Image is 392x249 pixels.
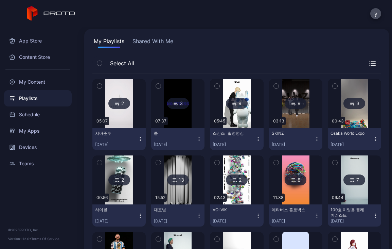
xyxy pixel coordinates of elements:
div: 03:13 [272,117,286,125]
a: My Content [4,74,72,90]
a: Terms Of Service [31,237,59,241]
button: SKINZ[DATE] [269,128,322,150]
a: Playlists [4,90,72,106]
div: 3 [343,98,365,109]
div: 09:44 [331,194,345,202]
div: 3 [167,98,189,109]
div: 2 [226,175,248,185]
div: 메타버스 홀로박스 [272,207,309,213]
span: Select All [107,59,134,67]
button: Shared With Me [131,37,175,48]
button: 하이볼[DATE] [92,204,146,227]
button: 메타버스 홀로박스[DATE] [269,204,322,227]
div: 튠 [154,131,191,136]
div: [DATE] [95,142,138,147]
div: 2 [108,175,130,185]
div: 07:37 [154,117,168,125]
button: 스킨즈 _촬영영상[DATE] [210,128,263,150]
div: [DATE] [272,142,314,147]
div: 00:43 [331,117,345,125]
div: 시아준수 [95,131,132,136]
div: 하이볼 [95,207,132,213]
div: 05:07 [95,117,109,125]
button: 109호 미팅용 플레이리스트[DATE] [328,204,381,227]
div: 9 [226,98,248,109]
div: [DATE] [154,142,196,147]
div: [DATE] [272,218,314,224]
div: [DATE] [154,218,196,224]
div: 스킨즈 _촬영영상 [213,131,250,136]
a: Schedule [4,106,72,123]
a: My Apps [4,123,72,139]
a: Content Store [4,49,72,65]
div: SKINZ [272,131,309,136]
div: 8 [285,175,306,185]
a: App Store [4,33,72,49]
a: Devices [4,139,72,155]
div: 2 [108,98,130,109]
button: VOLVIK[DATE] [210,204,263,227]
div: [DATE] [331,142,373,147]
button: 시아준수[DATE] [92,128,146,150]
div: Osaka World Expo [331,131,368,136]
button: 튠[DATE] [151,128,204,150]
div: 11:38 [272,194,285,202]
div: 13 [167,175,189,185]
span: Version 1.12.0 • [8,237,31,241]
div: 7 [343,175,365,185]
div: [DATE] [331,218,373,224]
button: My Playlists [92,37,126,48]
div: [DATE] [95,218,138,224]
a: Teams [4,155,72,172]
div: © 2025 PROTO, Inc. [8,227,68,233]
div: 05:45 [213,117,227,125]
div: [DATE] [213,218,255,224]
div: VOLVIK [213,207,250,213]
div: 9 [285,98,306,109]
button: Osaka World Expo[DATE] [328,128,381,150]
div: 15:52 [154,194,167,202]
div: [DATE] [213,142,255,147]
div: 109호 미팅용 플레이리스트 [331,207,368,218]
button: 대표님[DATE] [151,204,204,227]
div: 대표님 [154,207,191,213]
div: 00:56 [95,194,109,202]
div: 02:43 [213,194,227,202]
button: y [370,8,381,19]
